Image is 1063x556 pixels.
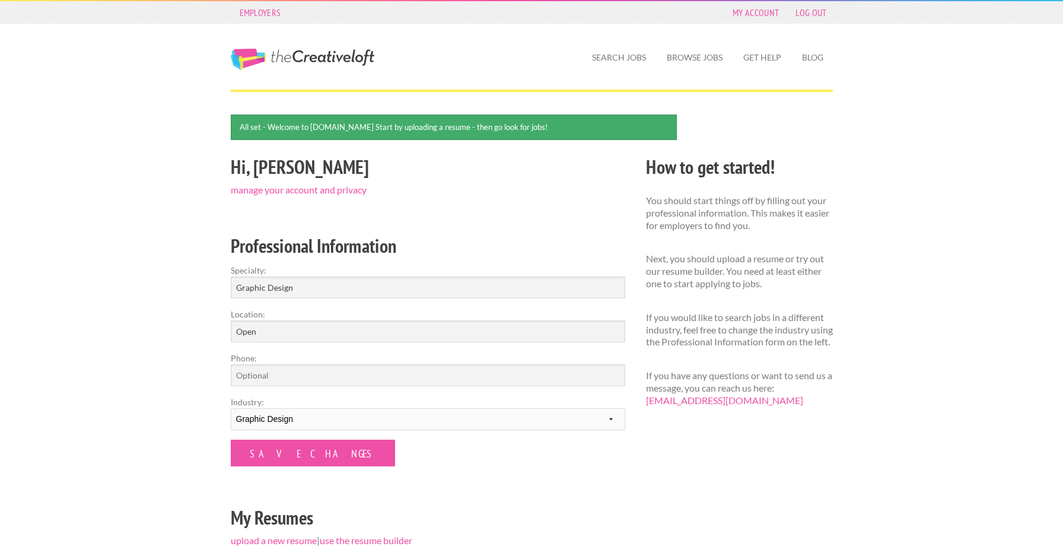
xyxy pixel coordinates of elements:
[231,233,625,259] h2: Professional Information
[231,320,625,342] input: e.g. New York, NY
[646,253,833,290] p: Next, you should upload a resume or try out our resume builder. You need at least either one to s...
[234,4,287,21] a: Employers
[231,264,625,277] label: Specialty:
[231,184,367,195] a: manage your account and privacy
[646,395,803,406] a: [EMAIL_ADDRESS][DOMAIN_NAME]
[646,154,833,180] h2: How to get started!
[231,504,625,531] h2: My Resumes
[646,195,833,231] p: You should start things off by filling out your professional information. This makes it easier fo...
[793,44,833,71] a: Blog
[646,370,833,406] p: If you have any questions or want to send us a message, you can reach us here:
[790,4,832,21] a: Log Out
[231,440,395,466] input: Save Changes
[734,44,791,71] a: Get Help
[646,312,833,348] p: If you would like to search jobs in a different industry, feel free to change the industry using ...
[231,352,625,364] label: Phone:
[231,396,625,408] label: Industry:
[231,364,625,386] input: Optional
[231,154,625,180] h2: Hi, [PERSON_NAME]
[231,115,677,140] div: All set - Welcome to [DOMAIN_NAME] Start by uploading a resume - then go look for jobs!
[657,44,732,71] a: Browse Jobs
[583,44,655,71] a: Search Jobs
[231,308,625,320] label: Location:
[320,535,412,546] a: use the resume builder
[231,49,374,70] a: The Creative Loft
[231,535,317,546] a: upload a new resume
[727,4,785,21] a: My Account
